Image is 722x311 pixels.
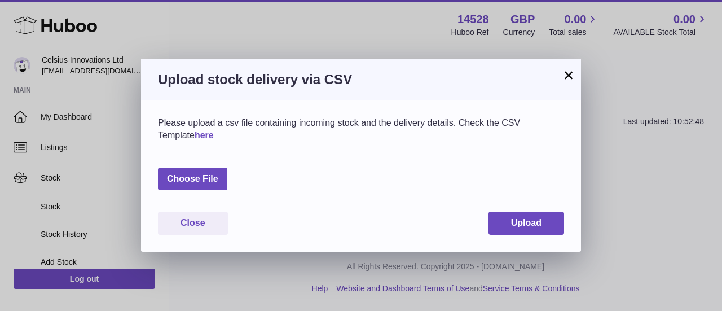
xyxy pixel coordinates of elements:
[511,218,541,227] span: Upload
[158,117,564,141] div: Please upload a csv file containing incoming stock and the delivery details. Check the CSV Template
[488,212,564,235] button: Upload
[562,68,575,82] button: ×
[195,130,214,140] a: here
[158,71,564,89] h3: Upload stock delivery via CSV
[158,212,228,235] button: Close
[158,168,227,191] span: Choose File
[180,218,205,227] span: Close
